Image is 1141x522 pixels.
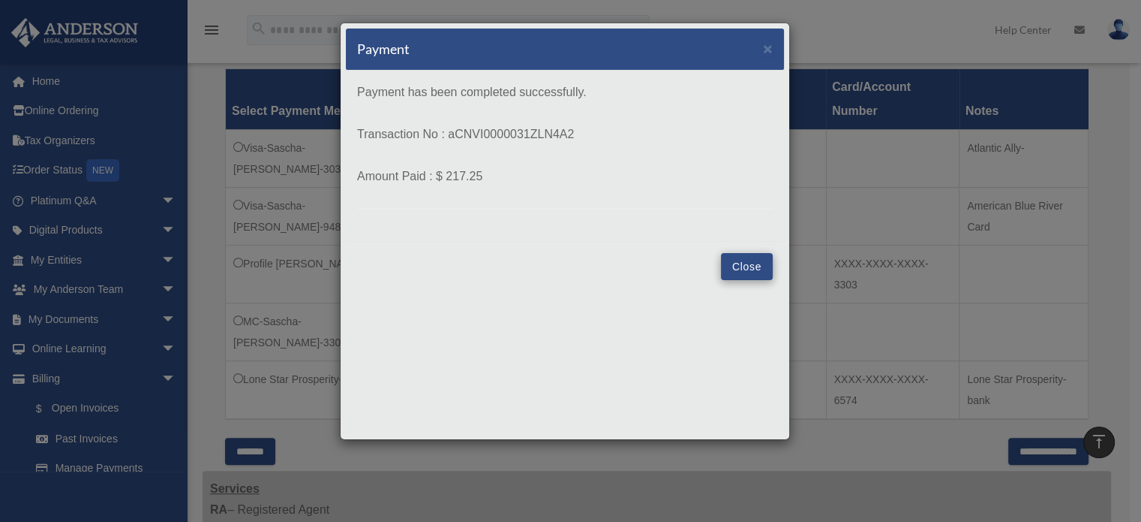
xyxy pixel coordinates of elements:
[357,166,773,187] p: Amount Paid : $ 217.25
[357,40,410,59] h5: Payment
[357,82,773,103] p: Payment has been completed successfully.
[763,40,773,57] span: ×
[357,124,773,145] p: Transaction No : aCNVI0000031ZLN4A2
[721,253,773,280] button: Close
[763,41,773,56] button: Close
